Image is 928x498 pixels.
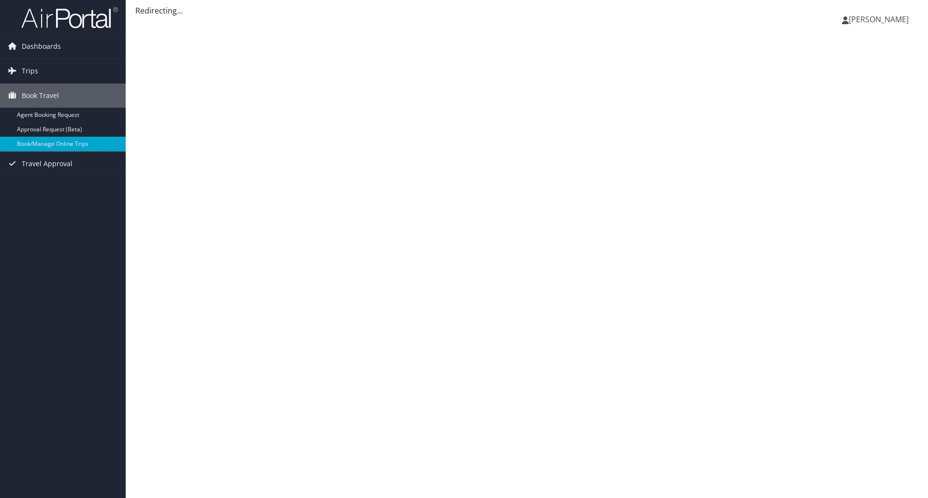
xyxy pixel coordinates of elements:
[21,6,118,29] img: airportal-logo.png
[22,152,72,176] span: Travel Approval
[22,84,59,108] span: Book Travel
[135,5,918,16] div: Redirecting...
[842,5,918,34] a: [PERSON_NAME]
[22,34,61,58] span: Dashboards
[849,14,909,25] span: [PERSON_NAME]
[22,59,38,83] span: Trips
